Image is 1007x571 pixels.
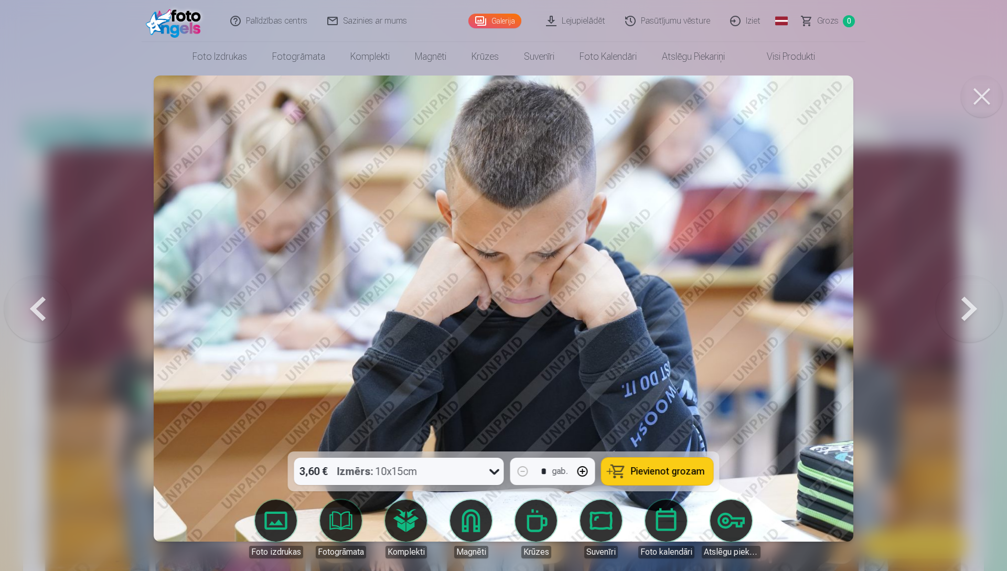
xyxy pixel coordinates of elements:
button: Pievienot grozam [602,458,713,485]
a: Fotogrāmata [260,42,338,71]
div: Fotogrāmata [316,546,366,558]
a: Atslēgu piekariņi [649,42,737,71]
strong: Izmērs : [337,464,373,479]
a: Magnēti [442,500,500,558]
a: Atslēgu piekariņi [702,500,760,558]
div: 3,60 € [294,458,333,485]
a: Galerija [468,14,521,28]
a: Suvenīri [572,500,630,558]
a: Krūzes [507,500,565,558]
div: Foto kalendāri [638,546,694,558]
div: Foto izdrukas [249,546,303,558]
span: Pievienot grozam [631,467,705,476]
div: gab. [552,465,568,478]
a: Fotogrāmata [312,500,370,558]
a: Suvenīri [511,42,567,71]
img: /fa1 [146,4,206,38]
a: Visi produkti [737,42,828,71]
a: Komplekti [377,500,435,558]
div: Magnēti [454,546,488,558]
span: 0 [843,15,855,27]
a: Foto kalendāri [567,42,649,71]
span: Grozs [817,15,839,27]
div: Atslēgu piekariņi [702,546,760,558]
div: Krūzes [521,546,551,558]
div: 10x15cm [337,458,417,485]
a: Krūzes [459,42,511,71]
div: Komplekti [385,546,427,558]
a: Magnēti [402,42,459,71]
div: Suvenīri [584,546,618,558]
a: Komplekti [338,42,402,71]
a: Foto izdrukas [247,500,305,558]
a: Foto kalendāri [637,500,695,558]
a: Foto izdrukas [180,42,260,71]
